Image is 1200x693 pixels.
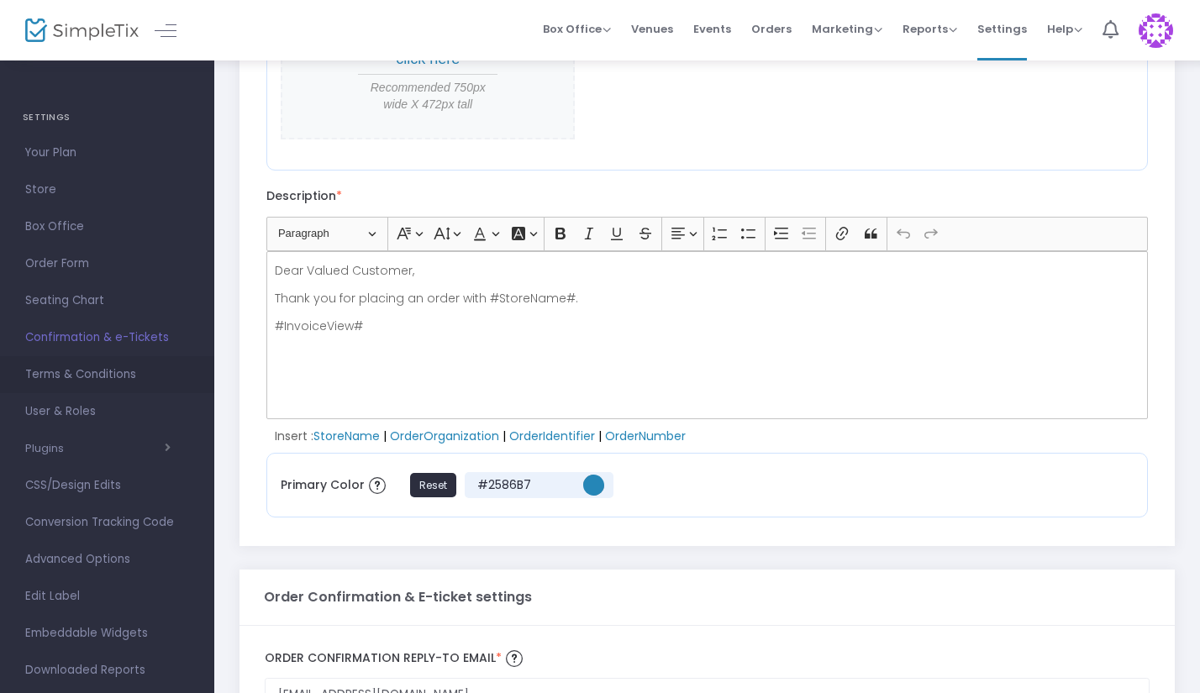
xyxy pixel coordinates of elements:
[278,223,366,244] span: Paragraph
[281,472,390,498] label: Primary Color
[25,327,189,349] span: Confirmation & e-Tickets
[509,428,595,444] span: OrderIdentifier
[751,8,792,50] span: Orders
[693,8,731,50] span: Events
[266,251,1148,419] div: Rich Text Editor, main
[25,442,171,455] button: Plugins
[499,428,509,444] span: |
[543,21,611,37] span: Box Office
[275,262,1140,279] p: Dear Valued Customer,
[275,318,1140,334] p: #InvoiceView#
[275,290,1140,307] p: Thank you for placing an order with #StoreName#.
[903,21,957,37] span: Reports
[25,142,189,164] span: Your Plan
[25,512,189,533] span: Conversion Tracking Code
[369,477,386,494] img: question-mark
[25,622,189,644] span: Embeddable Widgets
[631,8,673,50] span: Venues
[275,428,313,444] span: Insert :
[25,585,189,607] span: Edit Label
[266,187,342,204] label: Description
[506,650,523,667] img: question-mark
[410,473,456,497] button: Reset
[595,428,605,444] span: |
[25,290,189,312] span: Seating Chart
[574,472,605,498] kendo-colorpicker: #2586b7
[25,179,189,201] span: Store
[25,659,189,681] span: Downloaded Reports
[977,8,1027,50] span: Settings
[25,216,189,238] span: Box Office
[23,101,192,134] h4: SETTINGS
[358,79,497,113] span: Recommended 750px wide X 472px tall
[380,428,390,444] span: |
[25,364,189,386] span: Terms & Conditions
[25,475,189,496] span: CSS/Design Edits
[25,549,189,570] span: Advanced Options
[390,428,499,444] span: OrderOrganization
[25,401,189,423] span: User & Roles
[265,646,1150,671] label: Order Confirmation Reply-to email
[271,221,384,247] button: Paragraph
[264,591,532,604] h3: Order Confirmation & E-ticket settings
[1047,21,1082,37] span: Help
[396,50,460,67] span: click here
[473,476,574,493] span: #2586B7
[605,428,686,444] span: OrderNumber
[313,428,380,444] span: StoreName
[25,253,189,275] span: Order Form
[266,217,1148,250] div: Editor toolbar
[812,21,882,37] span: Marketing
